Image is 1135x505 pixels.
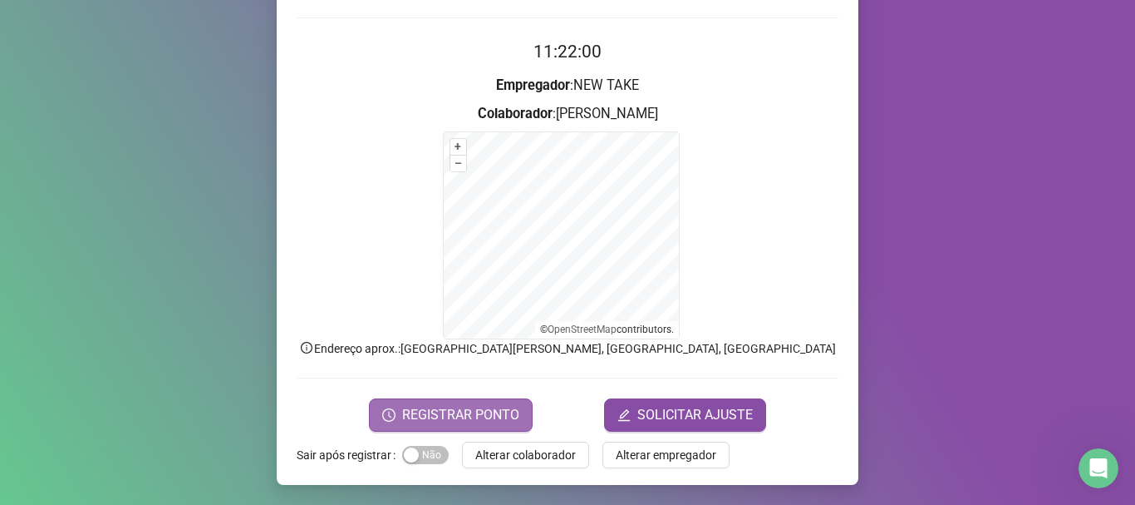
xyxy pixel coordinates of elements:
[533,42,602,62] time: 11:22:00
[450,156,466,171] button: –
[548,324,617,335] a: OpenStreetMap
[382,408,396,422] span: clock-circle
[297,75,838,97] h3: : NEW TAKE
[602,442,730,468] button: Alterar empregador
[540,324,674,335] li: © contributors.
[402,405,519,425] span: REGISTRAR PONTO
[297,103,838,125] h3: : [PERSON_NAME]
[475,446,576,464] span: Alterar colaborador
[369,399,533,432] button: REGISTRAR PONTO
[462,442,589,468] button: Alterar colaborador
[616,446,716,464] span: Alterar empregador
[604,399,766,432] button: editSOLICITAR AJUSTE
[299,340,314,355] span: info-circle
[297,442,402,468] label: Sair após registrar
[478,106,553,121] strong: Colaborador
[1078,448,1118,488] iframe: Intercom live chat
[637,405,753,425] span: SOLICITAR AJUSTE
[496,77,570,93] strong: Empregador
[297,339,838,358] p: Endereço aprox. : [GEOGRAPHIC_DATA][PERSON_NAME], [GEOGRAPHIC_DATA], [GEOGRAPHIC_DATA]
[450,139,466,155] button: +
[617,408,631,422] span: edit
